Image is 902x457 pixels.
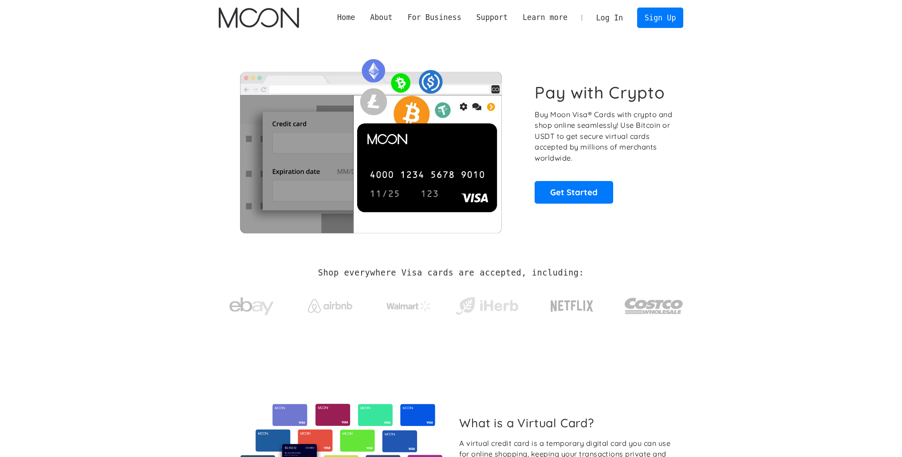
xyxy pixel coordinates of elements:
[362,12,400,23] div: About
[308,299,352,313] img: Airbnb
[535,83,665,102] h1: Pay with Crypto
[589,8,630,28] a: Log In
[459,416,676,430] h2: What is a Virtual Card?
[550,295,594,317] img: Netflix
[370,12,393,23] div: About
[535,181,613,203] a: Get Started
[219,284,285,325] a: ebay
[386,301,431,311] img: Walmart
[515,12,575,23] div: Learn more
[624,289,684,323] img: Costco
[318,268,584,278] h2: Shop everywhere Visa cards are accepted, including:
[637,8,683,28] a: Sign Up
[535,109,674,164] p: Buy Moon Visa® Cards with crypto and shop online seamlessly! Use Bitcoin or USDT to get secure vi...
[523,12,567,23] div: Learn more
[375,292,441,316] a: Walmart
[624,280,684,327] a: Costco
[469,12,515,23] div: Support
[219,8,299,28] a: home
[219,53,523,233] img: Moon Cards let you spend your crypto anywhere Visa is accepted.
[407,12,461,23] div: For Business
[229,292,274,320] img: ebay
[400,12,469,23] div: For Business
[454,295,520,318] img: iHerb
[297,290,363,317] a: Airbnb
[454,286,520,322] a: iHerb
[532,286,612,322] a: Netflix
[330,12,362,23] a: Home
[476,12,508,23] div: Support
[219,8,299,28] img: Moon Logo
